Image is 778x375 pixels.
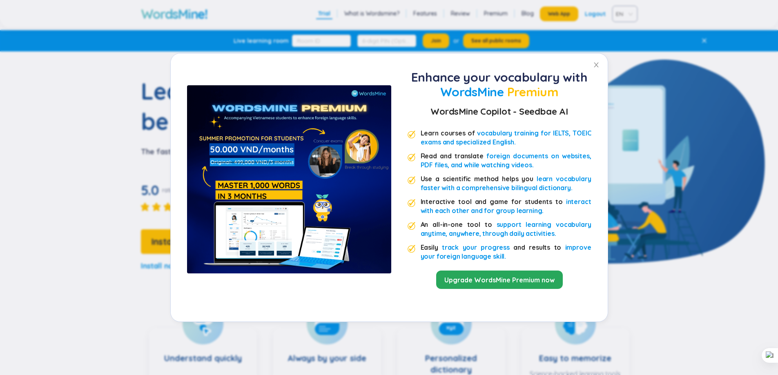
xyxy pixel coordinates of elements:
div: Learn courses of [421,129,591,146]
span: close [593,62,600,68]
span: vocabulary training for IELTS, TOEIC exams and specialized English. [421,129,591,146]
div: An all-in-one tool to [421,220,591,238]
img: premium [408,199,416,207]
span: WordsMine [440,84,504,100]
span: track your progress [442,243,510,251]
span: Enhance your vocabulary with [411,69,588,85]
img: premium [408,222,416,230]
div: Interactive tool and game for students to [421,197,591,215]
img: premium [408,245,416,253]
button: Upgrade WordsMine Premium now [436,271,563,289]
div: Use a scientific method helps you [421,174,591,192]
button: Close [585,53,608,76]
img: premium [187,85,391,273]
span: Premium [507,84,559,100]
div: Read and translate [421,151,591,169]
a: Upgrade WordsMine Premium now [444,275,555,284]
span: foreign documents on websites, PDF files, and while watching videos. [421,152,591,169]
strong: WordsMine Copilot - Seedbae AI [430,104,568,119]
img: premium [408,131,416,139]
span: support learning vocabulary anytime, anywhere, through daily activities. [421,220,591,237]
img: premium [408,176,416,184]
div: Easily and results to [421,243,591,261]
img: premium [408,153,416,162]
